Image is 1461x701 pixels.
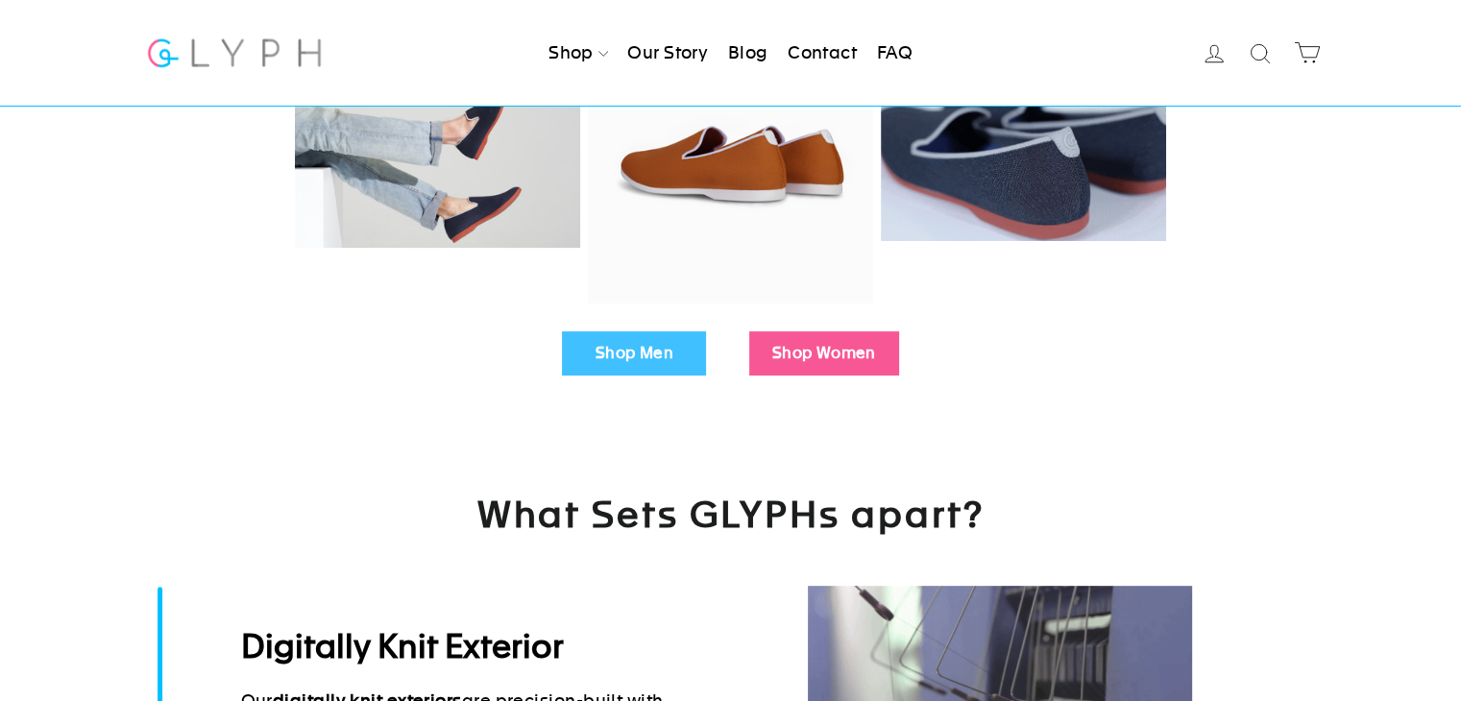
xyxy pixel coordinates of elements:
[620,32,716,74] a: Our Story
[251,491,1211,586] h2: What Sets GLYPHs apart?
[720,32,776,74] a: Blog
[869,32,920,74] a: FAQ
[541,32,920,74] ul: Primary
[562,331,706,375] a: Shop Men
[780,32,864,74] a: Contact
[145,27,325,78] img: Glyph
[241,626,702,668] h2: Digitally Knit Exterior
[749,331,899,375] a: Shop Women
[541,32,616,74] a: Shop
[1435,268,1461,434] iframe: Glyph - Referral program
